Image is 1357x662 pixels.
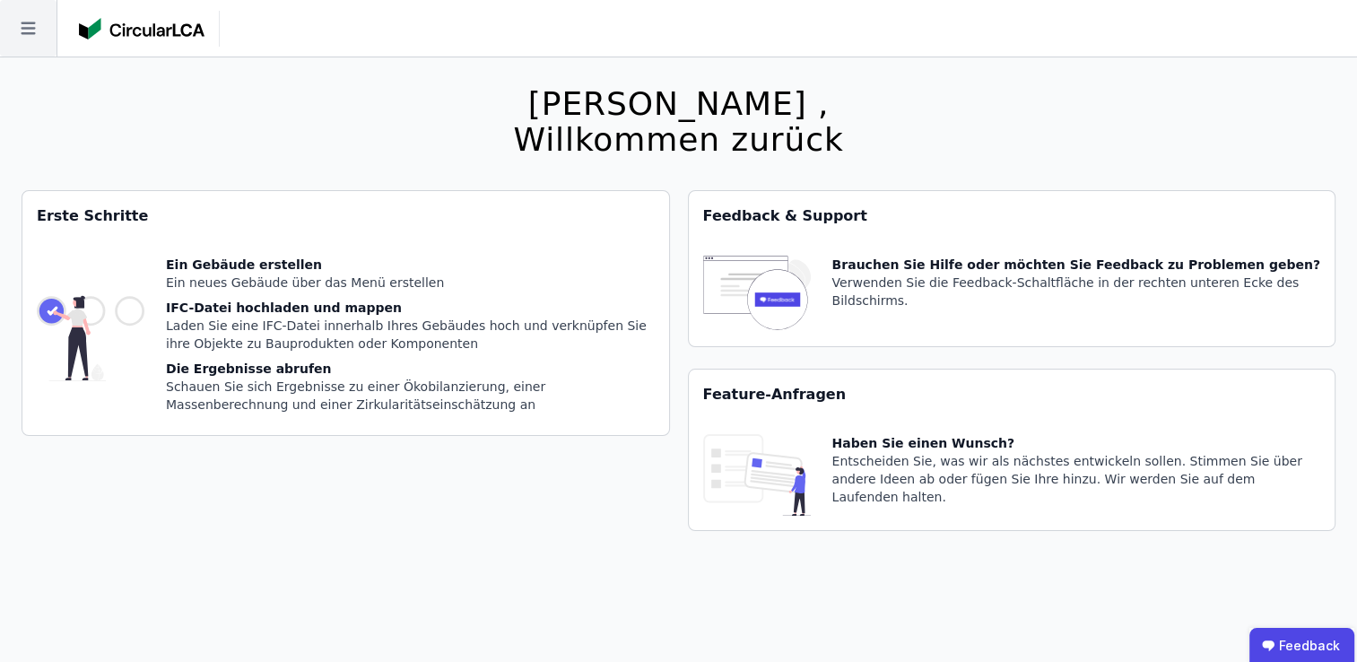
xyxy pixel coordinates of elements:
div: IFC-Datei hochladen und mappen [166,299,655,317]
div: Erste Schritte [22,191,669,241]
img: getting_started_tile-DrF_GRSv.svg [37,256,144,421]
div: Feature-Anfragen [689,370,1335,420]
div: Feedback & Support [689,191,1335,241]
img: Concular [79,18,204,39]
img: feedback-icon-HCTs5lye.svg [703,256,811,332]
img: feature_request_tile-UiXE1qGU.svg [703,434,811,516]
div: Die Ergebnisse abrufen [166,360,655,378]
div: Verwenden Sie die Feedback-Schaltfläche in der rechten unteren Ecke des Bildschirms. [832,274,1321,309]
div: Haben Sie einen Wunsch? [832,434,1321,452]
div: Entscheiden Sie, was wir als nächstes entwickeln sollen. Stimmen Sie über andere Ideen ab oder fü... [832,452,1321,506]
div: Schauen Sie sich Ergebnisse zu einer Ökobilanzierung, einer Massenberechnung und einer Zirkularit... [166,378,655,414]
div: Ein Gebäude erstellen [166,256,655,274]
div: Ein neues Gebäude über das Menü erstellen [166,274,655,292]
div: Willkommen zurück [513,122,843,158]
div: Brauchen Sie Hilfe oder möchten Sie Feedback zu Problemen geben? [832,256,1321,274]
div: Laden Sie eine IFC-Datei innerhalb Ihres Gebäudes hoch und verknüpfen Sie ihre Objekte zu Bauprod... [166,317,655,353]
div: [PERSON_NAME] , [513,86,843,122]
